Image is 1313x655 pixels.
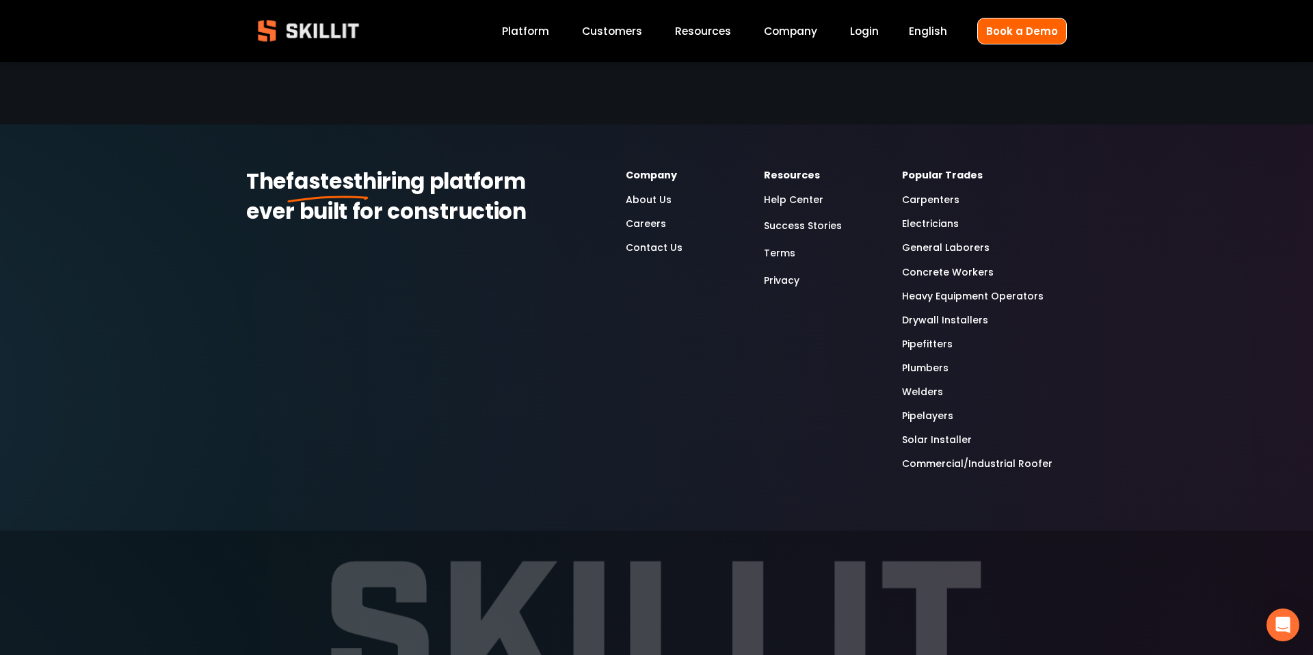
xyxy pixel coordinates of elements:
[909,22,947,40] div: language picker
[902,289,1044,304] a: Heavy Equipment Operators
[286,165,362,202] strong: fastest
[626,168,677,185] strong: Company
[764,168,820,185] strong: Resources
[626,216,666,232] a: Careers
[593,18,720,59] a: Book A Demo
[902,384,943,400] a: Welders
[902,312,988,328] a: Drywall Installers
[764,271,799,290] a: Privacy
[977,18,1067,44] a: Book a Demo
[675,23,731,39] span: Resources
[850,22,879,40] a: Login
[502,22,549,40] a: Platform
[902,336,953,352] a: Pipefitters
[764,22,817,40] a: Company
[246,10,371,51] img: Skillit
[246,165,530,232] strong: hiring platform ever built for construction
[902,456,1052,472] a: Commercial/Industrial Roofer
[902,168,983,185] strong: Popular Trades
[902,240,990,256] a: General Laborers
[902,192,959,208] a: Carpenters
[902,408,953,424] a: Pipelayers
[909,23,947,39] span: English
[246,165,286,202] strong: The
[902,265,994,280] a: Concrete Workers
[626,240,682,256] a: Contact Us
[764,192,823,208] a: Help Center
[764,244,795,263] a: Terms
[764,217,842,235] a: Success Stories
[582,22,642,40] a: Customers
[675,22,731,40] a: folder dropdown
[1266,609,1299,641] div: Open Intercom Messenger
[902,216,959,232] a: Electricians
[902,360,949,376] a: Plumbers
[902,432,972,448] a: Solar Installer
[626,192,672,208] a: About Us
